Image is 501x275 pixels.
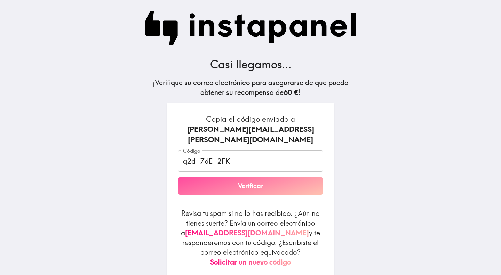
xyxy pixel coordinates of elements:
div: [PERSON_NAME][EMAIL_ADDRESS][PERSON_NAME][DOMAIN_NAME] [178,124,323,145]
button: Solicitar un nuevo código [210,257,291,267]
p: Revisa tu spam si no lo has recibido. ¿Aún no tienes suerte? Envía un correo electrónico a y te r... [178,209,323,267]
h3: Casi llegamos... [145,57,356,72]
label: Código [183,147,200,155]
a: [EMAIL_ADDRESS][DOMAIN_NAME] [185,228,309,237]
button: Verificar [178,177,323,195]
img: Instapanel [145,11,356,46]
input: xxx_xxx_xxx [178,150,323,172]
b: 60 € [284,88,299,97]
h5: ¡Verifique su correo electrónico para asegurarse de que pueda obtener su recompensa de ! [145,78,356,97]
h6: Copia el código enviado a [178,114,323,145]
